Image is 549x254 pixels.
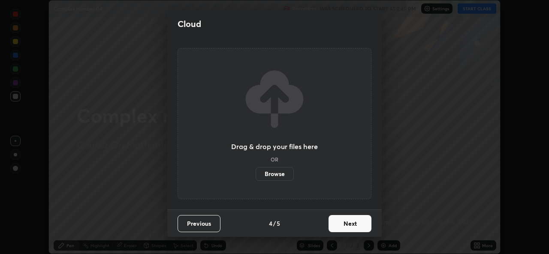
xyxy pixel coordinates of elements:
h4: 4 [269,219,272,228]
button: Previous [178,215,220,232]
h4: / [273,219,276,228]
h3: Drag & drop your files here [231,143,318,150]
h5: OR [271,157,278,162]
h2: Cloud [178,18,201,30]
h4: 5 [277,219,280,228]
button: Next [329,215,371,232]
